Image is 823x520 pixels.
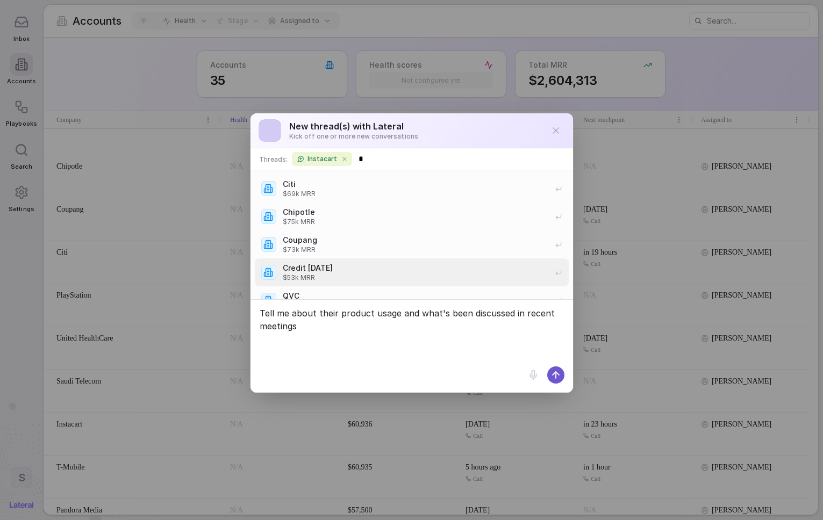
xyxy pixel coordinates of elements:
span: Credit [DATE] [283,263,548,273]
span: $69k MRR [283,190,548,198]
span: $53k MRR [283,273,548,282]
span: Citi [283,179,548,190]
textarea: Tell me about their product usage and what's been discussed in recent meetings [251,300,572,392]
span: Coupang [283,235,548,245]
span: Kick off one or more new conversations [289,132,418,141]
span: QVC [283,291,548,301]
span: $75k MRR [283,218,548,226]
span: Instacart [307,155,337,163]
span: Chipotle [283,207,548,218]
span: New thread(s) with Lateral [289,120,418,133]
span: Threads: [259,148,288,164]
span: $73k MRR [283,245,548,254]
